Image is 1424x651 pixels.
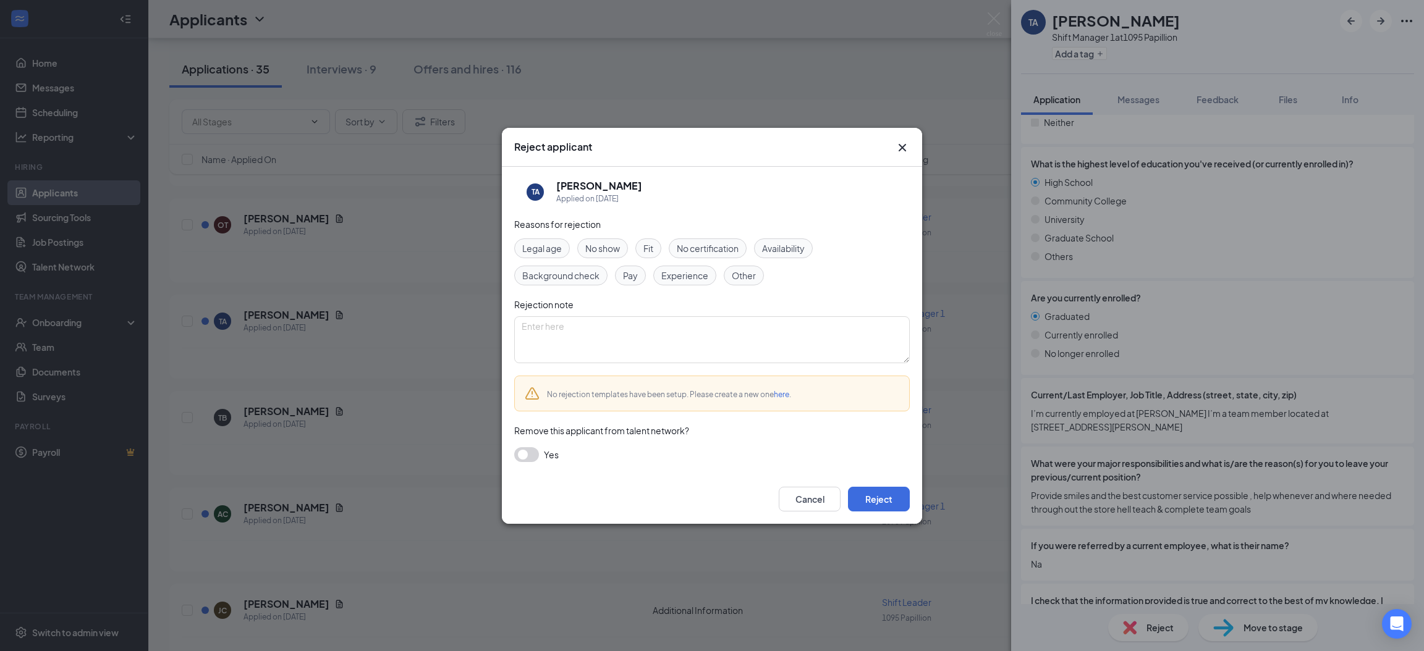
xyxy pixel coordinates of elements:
span: No show [585,241,620,255]
svg: Warning [525,386,540,401]
span: Availability [762,241,805,255]
span: No rejection templates have been setup. Please create a new one . [547,390,791,399]
div: TA [532,187,540,197]
a: here [774,390,789,399]
span: Fit [643,241,653,255]
span: Remove this applicant from talent network? [514,425,689,436]
button: Cancel [779,487,841,511]
span: Yes [544,447,559,462]
button: Reject [848,487,910,511]
span: Other [732,269,756,282]
span: Pay [623,269,638,282]
span: Reasons for rejection [514,219,601,230]
span: No certification [677,241,739,255]
h3: Reject applicant [514,140,592,154]
div: Open Intercom Messenger [1382,609,1412,639]
h5: [PERSON_NAME] [556,179,642,193]
span: Background check [522,269,600,282]
span: Legal age [522,241,562,255]
svg: Cross [895,140,910,155]
button: Close [895,140,910,155]
span: Rejection note [514,299,574,310]
div: Applied on [DATE] [556,193,642,205]
span: Experience [661,269,708,282]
